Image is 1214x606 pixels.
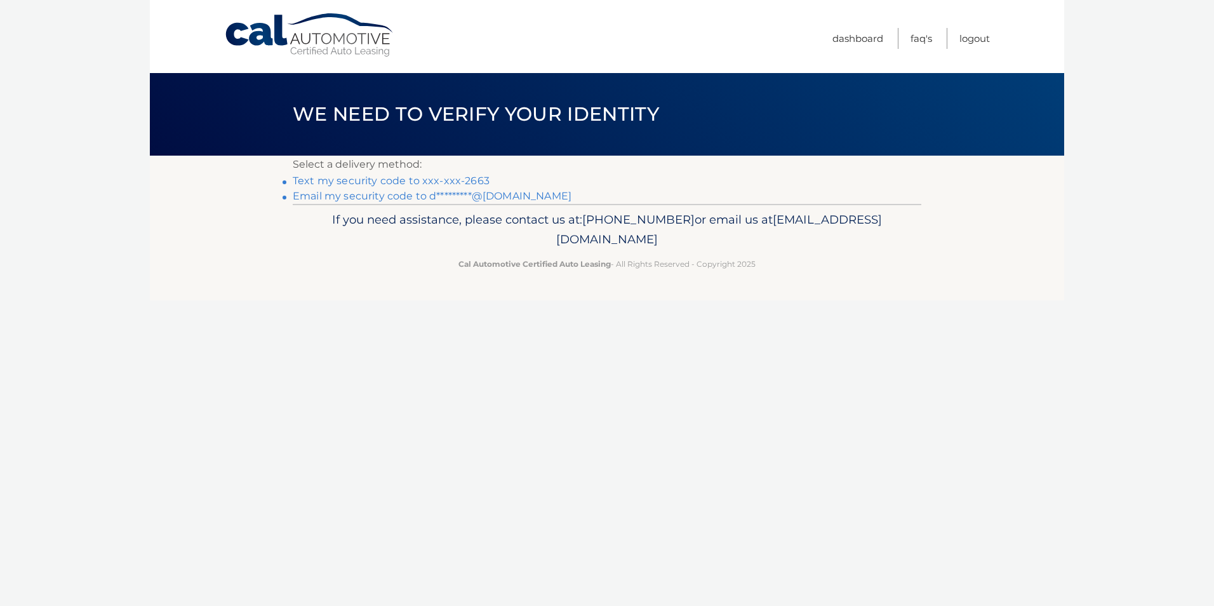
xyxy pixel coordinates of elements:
[301,257,913,271] p: - All Rights Reserved - Copyright 2025
[293,102,659,126] span: We need to verify your identity
[582,212,695,227] span: [PHONE_NUMBER]
[293,175,490,187] a: Text my security code to xxx-xxx-2663
[959,28,990,49] a: Logout
[832,28,883,49] a: Dashboard
[293,156,921,173] p: Select a delivery method:
[910,28,932,49] a: FAQ's
[458,259,611,269] strong: Cal Automotive Certified Auto Leasing
[224,13,396,58] a: Cal Automotive
[293,190,571,202] a: Email my security code to d*********@[DOMAIN_NAME]
[301,210,913,250] p: If you need assistance, please contact us at: or email us at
